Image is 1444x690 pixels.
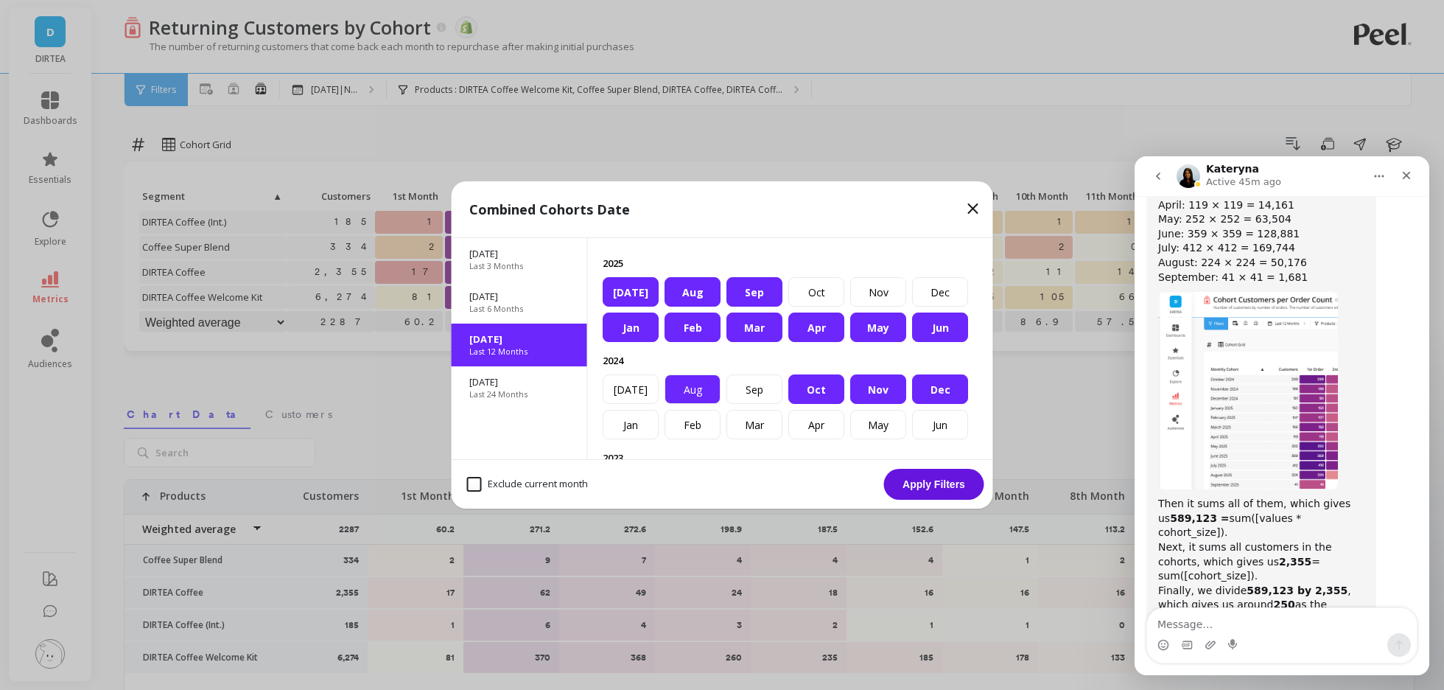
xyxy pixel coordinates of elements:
button: Apply Filters [884,469,984,500]
div: Nov [850,277,906,307]
button: Gif picker [46,483,58,495]
p: Combined Cohorts Date [469,199,630,220]
div: Dec [912,277,968,307]
button: Emoji picker [23,483,35,495]
div: Aug [665,374,721,404]
p: [DATE] [469,375,569,388]
b: 589,123 by 2,355 [112,428,213,440]
div: Next, it sums all customers in the cohorts, which gives us = sum([cohort_size]). [24,384,230,428]
p: Last 12 Months [469,346,528,358]
div: Jan [603,410,659,439]
div: August: 224 × 224 = 50,176 [24,100,230,114]
div: Sep [726,374,782,404]
div: June: 359 × 359 = 128,881 [24,71,230,86]
div: Jun [912,313,968,342]
b: 2,355 [144,400,177,411]
div: Apr [788,313,844,342]
div: September: 41 × 41 = 1,681 [24,114,230,129]
p: Last 24 Months [469,388,528,400]
div: Nov [850,374,906,404]
div: Dec [912,374,968,404]
div: Aug [665,277,721,307]
div: Oct [788,374,844,404]
p: [DATE] [469,332,569,346]
div: May: 252 × 252 = 63,504 [24,56,230,71]
p: 2025 [603,257,978,270]
b: 250 [139,442,161,454]
div: Jun [912,410,968,439]
iframe: Intercom live chat [1135,156,1429,675]
span: Exclude current month [467,477,588,492]
p: Last 3 Months [469,260,523,272]
div: April: 119 × 119 = 14,161 [24,42,230,57]
div: Mar [726,313,782,342]
button: Start recording [94,483,105,495]
b: 589,123 = [35,356,94,368]
div: July: 412 × 412 = 169,744 [24,85,230,100]
div: May [850,410,906,439]
div: Jan [603,313,659,342]
div: Oct [788,277,844,307]
div: Sep [726,277,782,307]
div: [DATE] [603,374,659,404]
div: Mar [726,410,782,439]
div: [DATE] [603,277,659,307]
textarea: Message… [13,452,282,477]
p: [DATE] [469,247,569,260]
button: Upload attachment [70,483,82,495]
div: Feb [665,313,721,342]
div: Feb [665,410,721,439]
p: 2023 [603,451,978,464]
button: Send a message… [253,477,276,501]
div: Then it sums all of them, which gives us sum([values * cohort_size]). [24,341,230,384]
div: Finally, we divide , which gives us around as the weighted average. [24,428,230,471]
p: [DATE] [469,290,569,303]
p: 2024 [603,354,978,367]
div: Apr [788,410,844,439]
p: Last 6 Months [469,303,523,315]
div: May [850,313,906,342]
